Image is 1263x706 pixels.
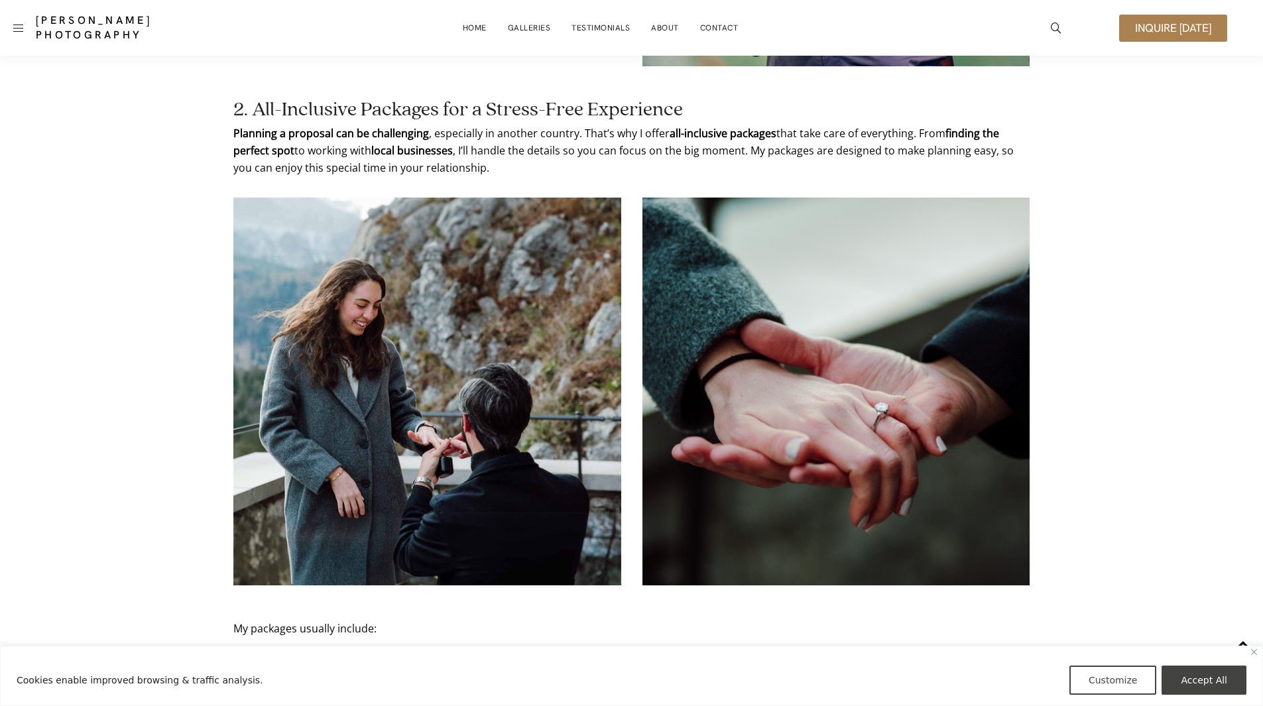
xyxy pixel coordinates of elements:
a: icon-magnifying-glass34 [1044,16,1068,40]
img: Close [1251,649,1257,655]
button: Accept All [1162,666,1246,695]
span: Inquire [DATE] [1135,23,1211,34]
strong: all-inclusive packages [670,126,776,141]
a: Testimonials [571,15,630,41]
p: Cookies enable improved browsing & traffic analysis. [17,672,263,688]
p: , especially in another country. That’s why I offer that take care of everything. From to working... [233,125,1030,176]
a: Galleries [508,15,551,41]
a: Home [463,15,487,41]
a: Inquire [DATE] [1119,15,1227,42]
h2: 2. All-Inclusive Packages for a Stress-Free Experience [233,101,1030,119]
a: [PERSON_NAME] Photography [36,13,250,42]
a: About [651,15,679,41]
strong: local businesses [371,143,453,158]
button: Customize [1069,666,1157,695]
strong: Planning a proposal can be challenging [233,126,429,141]
p: My packages usually include: [233,620,1030,637]
a: Contact [700,15,739,41]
